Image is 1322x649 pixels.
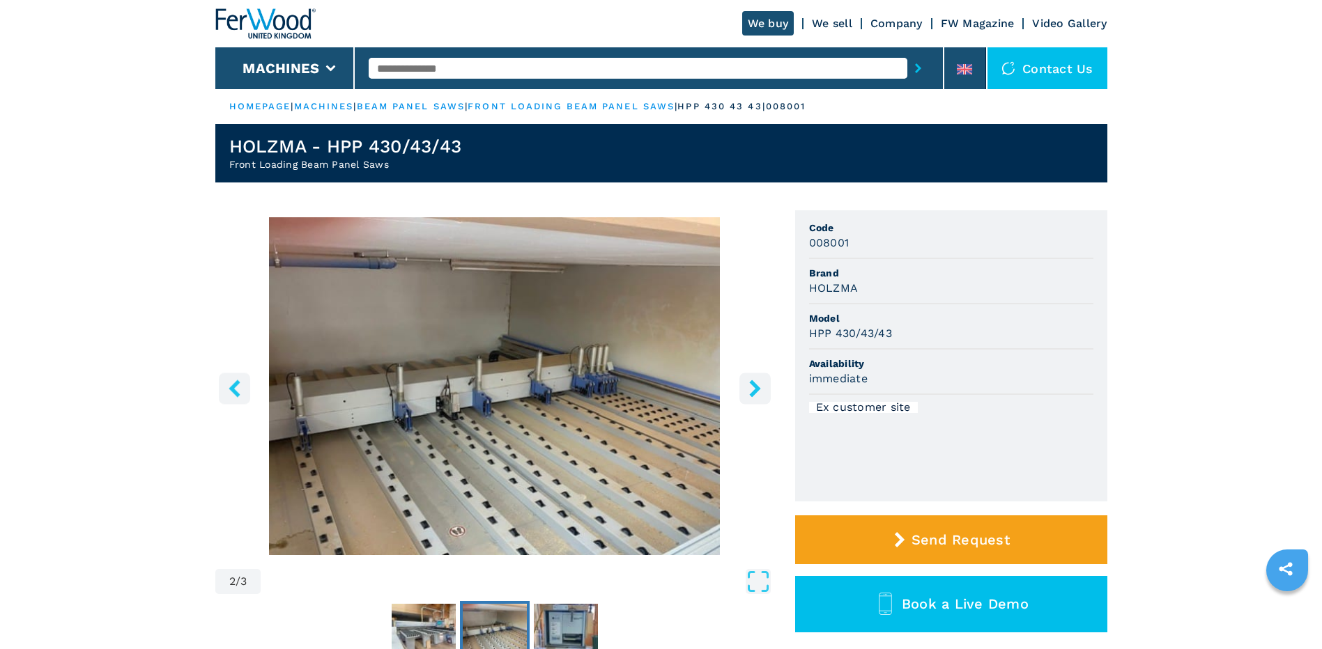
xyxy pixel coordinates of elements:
[809,235,850,251] h3: 008001
[870,17,923,30] a: Company
[1032,17,1107,30] a: Video Gallery
[739,373,771,404] button: right-button
[902,595,1029,612] span: Book a Live Demo
[1268,552,1303,586] a: sharethis
[809,357,1093,370] span: Availability
[912,531,1010,548] span: Send Request
[809,280,859,296] h3: HOLZMA
[941,17,1015,30] a: FW Magazine
[907,52,929,84] button: submit-button
[809,221,1093,235] span: Code
[812,17,852,30] a: We sell
[215,217,774,555] div: Go to Slide 2
[236,576,240,587] span: /
[809,311,1093,325] span: Model
[229,101,291,111] a: HOMEPAGE
[809,325,892,341] h3: HPP 430/43/43
[1263,586,1312,639] iframe: Chat
[809,266,1093,280] span: Brand
[215,8,316,39] img: Ferwood
[468,101,675,111] a: front loading beam panel saws
[675,101,677,111] span: |
[229,135,462,157] h1: HOLZMA - HPP 430/43/43
[240,576,247,587] span: 3
[357,101,466,111] a: beam panel saws
[215,217,774,555] img: Front Loading Beam Panel Saws HOLZMA HPP 430/43/43
[294,101,354,111] a: machines
[987,47,1107,89] div: Contact us
[353,101,356,111] span: |
[766,100,806,113] p: 008001
[677,100,765,113] p: hpp 430 43 43 |
[742,11,794,36] a: We buy
[229,576,236,587] span: 2
[795,515,1107,564] button: Send Request
[264,569,770,594] button: Open Fullscreen
[809,370,868,386] h3: immediate
[465,101,468,111] span: |
[243,60,319,77] button: Machines
[229,157,462,171] h2: Front Loading Beam Panel Saws
[219,373,250,404] button: left-button
[795,576,1107,632] button: Book a Live Demo
[291,101,293,111] span: |
[809,402,918,413] div: Ex customer site
[1001,61,1015,75] img: Contact us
